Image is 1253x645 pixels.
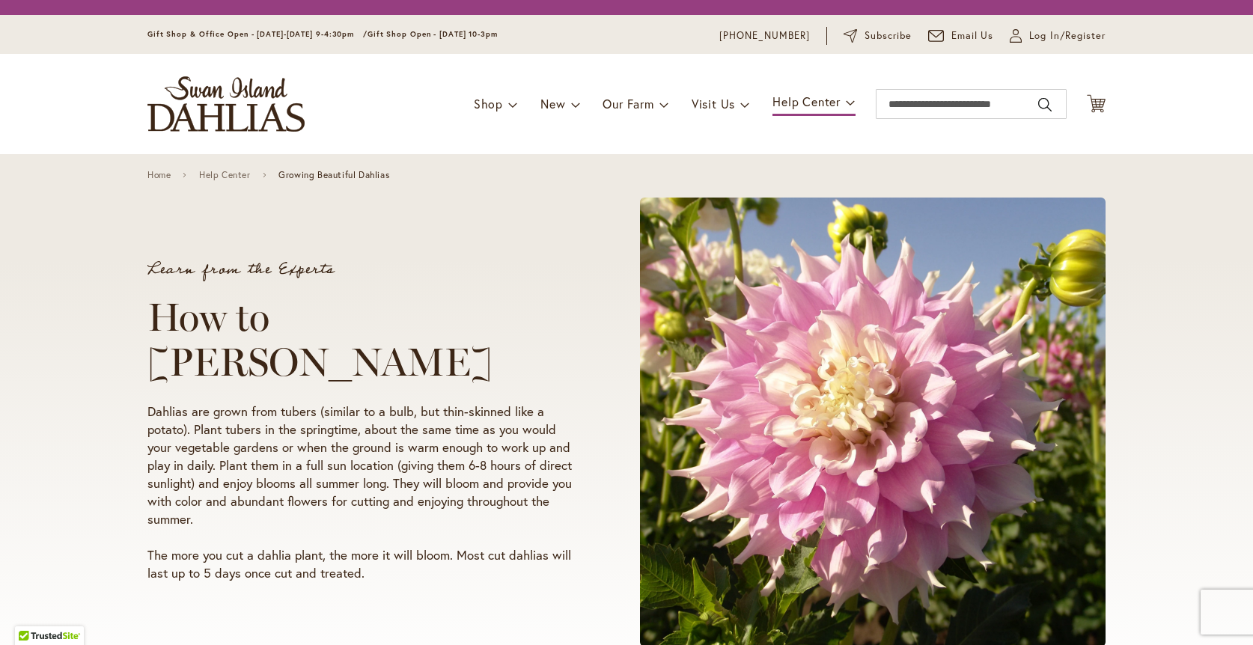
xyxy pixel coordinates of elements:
a: Help Center [199,170,251,180]
span: Visit Us [692,96,735,111]
span: Subscribe [865,28,912,43]
span: Gift Shop Open - [DATE] 10-3pm [368,29,498,39]
button: Search [1038,93,1052,117]
a: store logo [147,76,305,132]
span: New [540,96,565,111]
a: Subscribe [844,28,912,43]
p: The more you cut a dahlia plant, the more it will bloom. Most cut dahlias will last up to 5 days ... [147,546,583,582]
a: Log In/Register [1010,28,1106,43]
p: Dahlias are grown from tubers (similar to a bulb, but thin-skinned like a potato). Plant tubers i... [147,403,583,528]
span: Gift Shop & Office Open - [DATE]-[DATE] 9-4:30pm / [147,29,368,39]
a: Email Us [928,28,994,43]
a: Home [147,170,171,180]
a: [PHONE_NUMBER] [719,28,810,43]
h1: How to [PERSON_NAME] [147,295,583,385]
span: Help Center [772,94,841,109]
span: Growing Beautiful Dahlias [278,170,389,180]
span: Log In/Register [1029,28,1106,43]
p: Learn from the Experts [147,262,583,277]
span: Email Us [951,28,994,43]
span: Shop [474,96,503,111]
span: Our Farm [603,96,653,111]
